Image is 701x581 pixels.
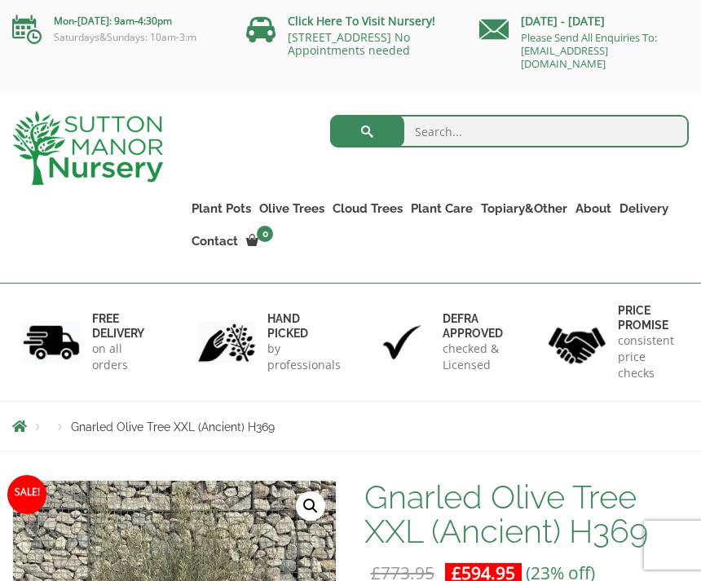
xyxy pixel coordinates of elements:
[618,303,678,332] h6: Price promise
[7,475,46,514] span: Sale!
[71,420,275,434] span: Gnarled Olive Tree XXL (Ancient) H369
[328,197,407,220] a: Cloud Trees
[267,311,341,341] h6: hand picked
[364,480,689,548] h1: Gnarled Olive Tree XXL (Ancient) H369
[198,322,255,363] img: 2.jpg
[255,197,328,220] a: Olive Trees
[257,226,273,242] span: 0
[12,111,163,185] img: logo
[549,317,606,367] img: 4.jpg
[571,197,615,220] a: About
[618,332,678,381] p: consistent price checks
[242,230,278,253] a: 0
[296,491,325,521] a: View full-screen image gallery
[443,341,503,373] p: checked & Licensed
[92,311,152,341] h6: FREE DELIVERY
[330,115,689,147] input: Search...
[615,197,672,220] a: Delivery
[373,322,430,363] img: 3.jpg
[443,311,503,341] h6: Defra approved
[12,11,222,31] p: Mon-[DATE]: 9am-4:30pm
[12,420,689,433] nav: Breadcrumbs
[12,31,222,44] p: Saturdays&Sundays: 10am-3:m
[23,322,80,363] img: 1.jpg
[477,197,571,220] a: Topiary&Other
[407,197,477,220] a: Plant Care
[187,230,242,253] a: Contact
[267,341,341,373] p: by professionals
[92,341,152,373] p: on all orders
[288,13,435,29] a: Click Here To Visit Nursery!
[187,197,255,220] a: Plant Pots
[521,30,657,71] a: Please Send All Enquiries To: [EMAIL_ADDRESS][DOMAIN_NAME]
[479,11,689,31] p: [DATE] - [DATE]
[288,29,410,58] a: [STREET_ADDRESS] No Appointments needed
